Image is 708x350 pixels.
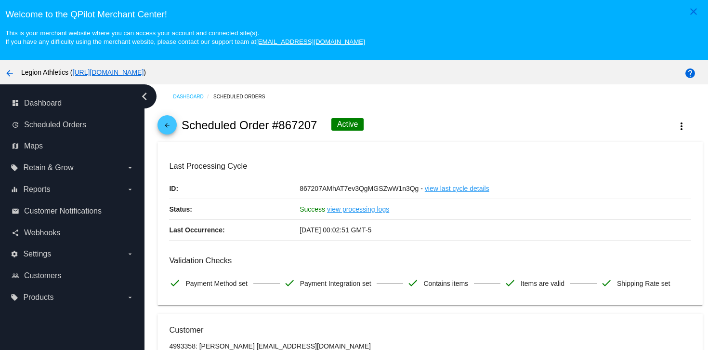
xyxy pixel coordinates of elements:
[4,67,15,79] mat-icon: arrow_back
[169,178,300,199] p: ID:
[24,121,86,129] span: Scheduled Orders
[284,277,295,289] mat-icon: check
[11,186,18,193] i: equalizer
[423,273,468,294] span: Contains items
[24,229,60,237] span: Webhooks
[688,6,699,17] mat-icon: close
[213,89,274,104] a: Scheduled Orders
[24,271,61,280] span: Customers
[169,199,300,219] p: Status:
[182,119,317,132] h2: Scheduled Order #867207
[300,205,325,213] span: Success
[169,325,691,335] h3: Customer
[676,121,687,132] mat-icon: more_vert
[300,226,371,234] span: [DATE] 00:02:51 GMT-5
[169,256,691,265] h3: Validation Checks
[12,225,134,241] a: share Webhooks
[300,185,423,192] span: 867207AMhAT7ev3QgMGSZwW1n3Qg -
[407,277,419,289] mat-icon: check
[169,162,691,171] h3: Last Processing Cycle
[12,121,19,129] i: update
[12,229,19,237] i: share
[185,273,247,294] span: Payment Method set
[5,9,702,20] h3: Welcome to the QPilot Merchant Center!
[126,294,134,301] i: arrow_drop_down
[11,164,18,172] i: local_offer
[425,178,489,199] a: view last cycle details
[126,164,134,172] i: arrow_drop_down
[169,277,181,289] mat-icon: check
[12,138,134,154] a: map Maps
[24,142,43,150] span: Maps
[11,250,18,258] i: settings
[24,207,102,215] span: Customer Notifications
[137,89,152,104] i: chevron_left
[327,199,389,219] a: view processing logs
[12,99,19,107] i: dashboard
[23,163,73,172] span: Retain & Grow
[12,207,19,215] i: email
[73,68,144,76] a: [URL][DOMAIN_NAME]
[12,117,134,133] a: update Scheduled Orders
[5,29,365,45] small: This is your merchant website where you can access your account and connected site(s). If you hav...
[684,67,696,79] mat-icon: help
[11,294,18,301] i: local_offer
[12,272,19,280] i: people_outline
[617,273,670,294] span: Shipping Rate set
[126,186,134,193] i: arrow_drop_down
[169,342,691,350] p: 4993358: [PERSON_NAME] [EMAIL_ADDRESS][DOMAIN_NAME]
[21,68,146,76] span: Legion Athletics ( )
[126,250,134,258] i: arrow_drop_down
[161,122,173,134] mat-icon: arrow_back
[169,220,300,240] p: Last Occurrence:
[24,99,62,108] span: Dashboard
[601,277,612,289] mat-icon: check
[23,185,50,194] span: Reports
[521,273,564,294] span: Items are valid
[173,89,213,104] a: Dashboard
[23,250,51,258] span: Settings
[12,268,134,283] a: people_outline Customers
[256,38,365,45] a: [EMAIL_ADDRESS][DOMAIN_NAME]
[300,273,371,294] span: Payment Integration set
[23,293,53,302] span: Products
[504,277,516,289] mat-icon: check
[12,95,134,111] a: dashboard Dashboard
[12,142,19,150] i: map
[331,118,364,131] div: Active
[12,203,134,219] a: email Customer Notifications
